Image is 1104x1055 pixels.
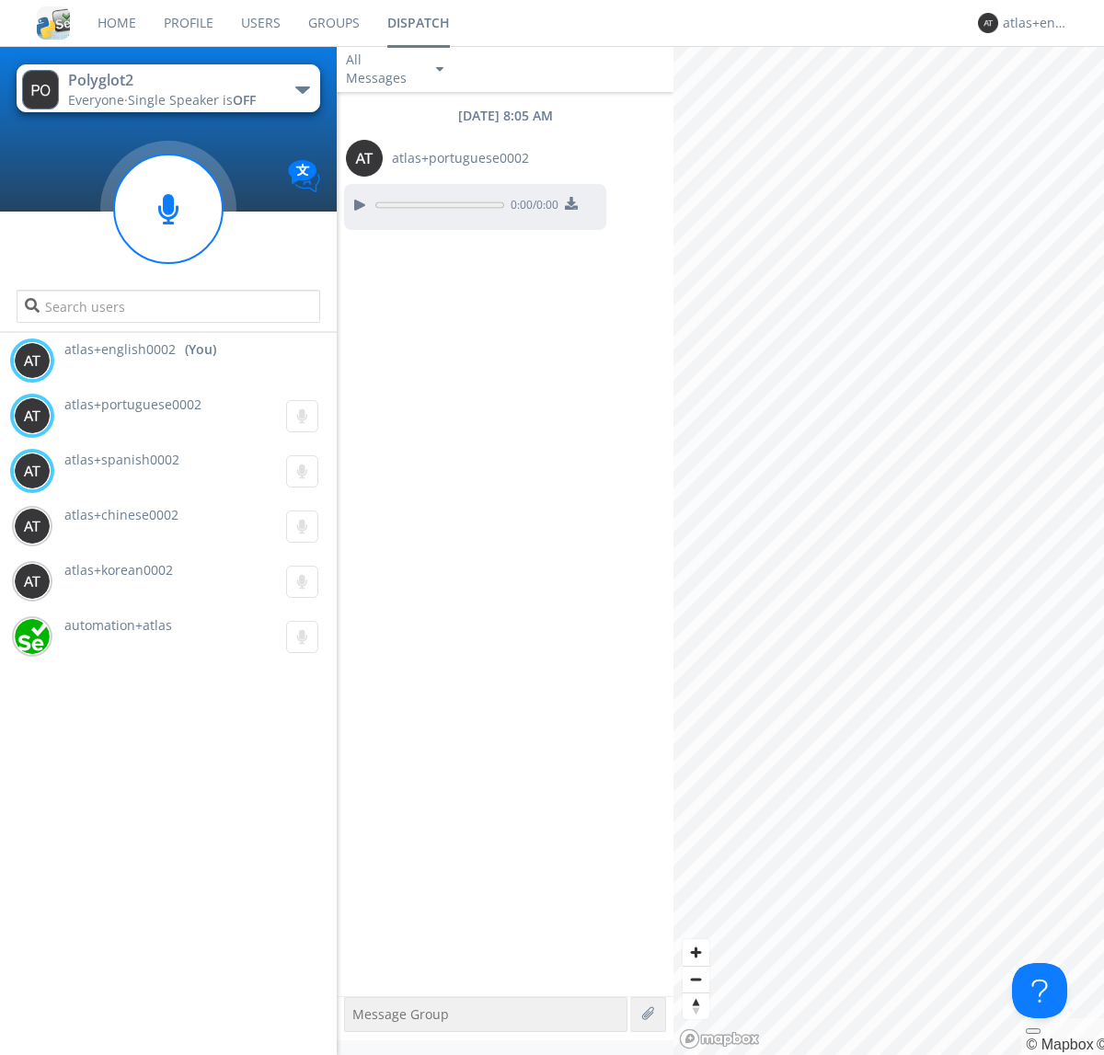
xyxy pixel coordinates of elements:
[64,451,179,468] span: atlas+spanish0002
[683,939,709,966] button: Zoom in
[17,290,319,323] input: Search users
[392,149,529,167] span: atlas+portuguese0002
[14,563,51,600] img: 373638.png
[64,340,176,359] span: atlas+english0002
[683,992,709,1019] button: Reset bearing to north
[14,342,51,379] img: 373638.png
[1012,963,1067,1018] iframe: Toggle Customer Support
[436,67,443,72] img: caret-down-sm.svg
[337,107,673,125] div: [DATE] 8:05 AM
[64,616,172,634] span: automation+atlas
[68,91,275,109] div: Everyone ·
[683,993,709,1019] span: Reset bearing to north
[565,197,578,210] img: download media button
[64,506,178,523] span: atlas+chinese0002
[14,397,51,434] img: 373638.png
[22,70,59,109] img: 373638.png
[64,561,173,579] span: atlas+korean0002
[978,13,998,33] img: 373638.png
[64,396,201,413] span: atlas+portuguese0002
[68,70,275,91] div: Polyglot2
[37,6,70,40] img: cddb5a64eb264b2086981ab96f4c1ba7
[185,340,216,359] div: (You)
[1026,1037,1093,1052] a: Mapbox
[14,618,51,655] img: d2d01cd9b4174d08988066c6d424eccd
[233,91,256,109] span: OFF
[346,51,420,87] div: All Messages
[17,64,319,112] button: Polyglot2Everyone·Single Speaker isOFF
[128,91,256,109] span: Single Speaker is
[504,197,558,217] span: 0:00 / 0:00
[679,1028,760,1049] a: Mapbox logo
[1026,1028,1041,1034] button: Toggle attribution
[683,966,709,992] button: Zoom out
[683,967,709,992] span: Zoom out
[1003,14,1072,32] div: atlas+english0002
[346,140,383,177] img: 373638.png
[14,453,51,489] img: 373638.png
[14,508,51,545] img: 373638.png
[288,160,320,192] img: Translation enabled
